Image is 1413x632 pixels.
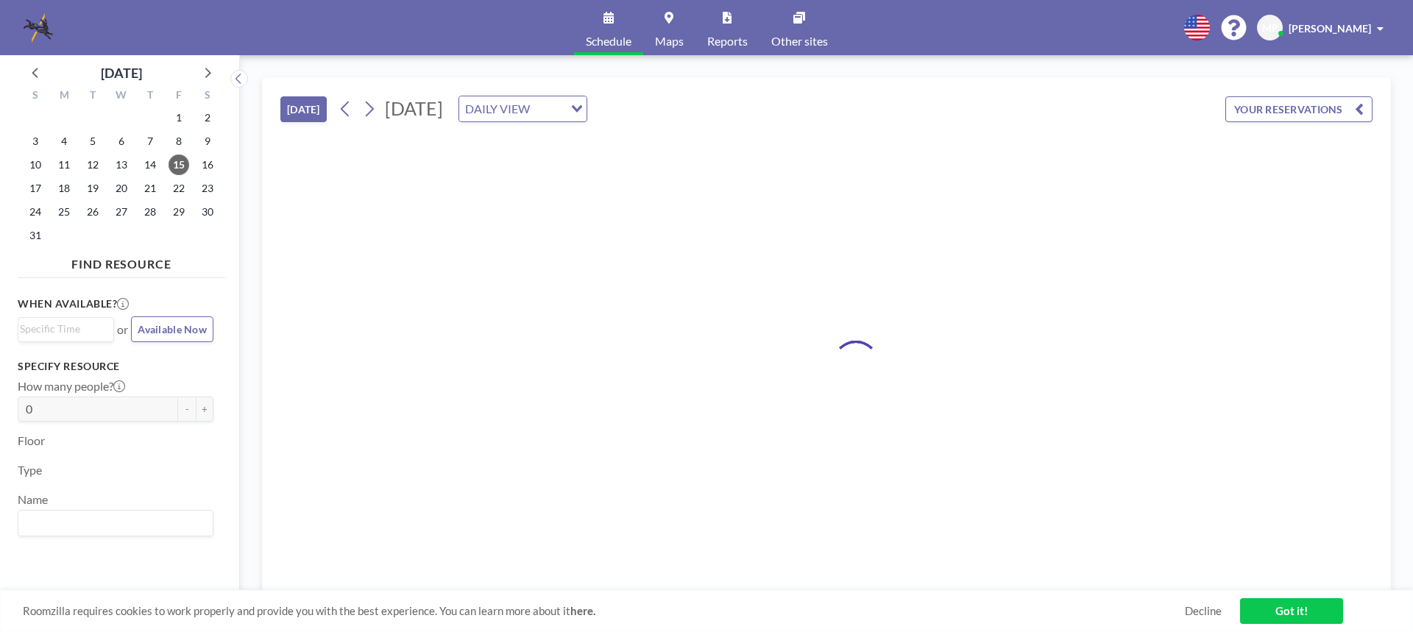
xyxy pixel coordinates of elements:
[707,35,748,47] span: Reports
[18,463,42,477] label: Type
[197,131,218,152] span: Saturday, August 9, 2025
[18,511,213,536] div: Search for option
[18,379,125,394] label: How many people?
[1240,598,1343,624] a: Got it!
[280,96,327,122] button: [DATE]
[140,178,160,199] span: Thursday, August 21, 2025
[1262,21,1278,35] span: MP
[111,178,132,199] span: Wednesday, August 20, 2025
[82,155,103,175] span: Tuesday, August 12, 2025
[164,87,193,106] div: F
[25,155,46,175] span: Sunday, August 10, 2025
[135,87,164,106] div: T
[459,96,587,121] div: Search for option
[25,202,46,222] span: Sunday, August 24, 2025
[534,99,562,118] input: Search for option
[169,107,189,128] span: Friday, August 1, 2025
[111,155,132,175] span: Wednesday, August 13, 2025
[169,131,189,152] span: Friday, August 8, 2025
[25,178,46,199] span: Sunday, August 17, 2025
[18,360,213,373] h3: Specify resource
[25,131,46,152] span: Sunday, August 3, 2025
[82,202,103,222] span: Tuesday, August 26, 2025
[111,202,132,222] span: Wednesday, August 27, 2025
[24,13,53,43] img: organization-logo
[54,178,74,199] span: Monday, August 18, 2025
[193,87,222,106] div: S
[18,251,225,271] h4: FIND RESOURCE
[21,87,50,106] div: S
[771,35,828,47] span: Other sites
[50,87,79,106] div: M
[20,321,105,337] input: Search for option
[197,178,218,199] span: Saturday, August 23, 2025
[25,225,46,246] span: Sunday, August 31, 2025
[140,131,160,152] span: Thursday, August 7, 2025
[79,87,107,106] div: T
[54,131,74,152] span: Monday, August 4, 2025
[1225,96,1373,122] button: YOUR RESERVATIONS
[18,318,113,340] div: Search for option
[1185,604,1222,618] a: Decline
[20,514,205,533] input: Search for option
[140,202,160,222] span: Thursday, August 28, 2025
[169,178,189,199] span: Friday, August 22, 2025
[169,202,189,222] span: Friday, August 29, 2025
[655,35,684,47] span: Maps
[385,97,443,119] span: [DATE]
[107,87,136,106] div: W
[101,63,142,83] div: [DATE]
[196,397,213,422] button: +
[54,202,74,222] span: Monday, August 25, 2025
[1289,22,1371,35] span: [PERSON_NAME]
[462,99,533,118] span: DAILY VIEW
[178,397,196,422] button: -
[111,131,132,152] span: Wednesday, August 6, 2025
[197,107,218,128] span: Saturday, August 2, 2025
[18,433,45,448] label: Floor
[131,316,213,342] button: Available Now
[169,155,189,175] span: Friday, August 15, 2025
[197,202,218,222] span: Saturday, August 30, 2025
[117,322,128,337] span: or
[197,155,218,175] span: Saturday, August 16, 2025
[140,155,160,175] span: Thursday, August 14, 2025
[586,35,631,47] span: Schedule
[23,604,1185,618] span: Roomzilla requires cookies to work properly and provide you with the best experience. You can lea...
[18,492,48,507] label: Name
[138,323,207,335] span: Available Now
[82,131,103,152] span: Tuesday, August 5, 2025
[54,155,74,175] span: Monday, August 11, 2025
[82,178,103,199] span: Tuesday, August 19, 2025
[570,604,595,617] a: here.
